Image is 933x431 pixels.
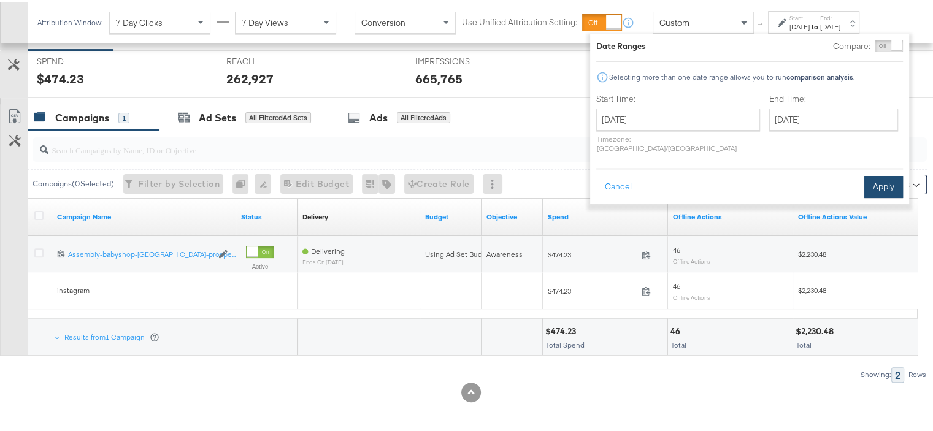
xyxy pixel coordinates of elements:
button: Cancel [596,174,640,196]
div: Ad Sets [199,109,236,123]
span: Awareness [486,248,523,257]
div: Delivery [302,210,328,220]
a: Your campaign name. [57,210,231,220]
label: Use Unified Attribution Setting: [462,15,577,26]
a: Reflects the ability of your Ad Campaign to achieve delivery based on ad states, schedule and bud... [302,210,328,220]
a: Shows the current state of your Ad Campaign. [241,210,293,220]
div: Using Ad Set Budget [425,248,493,257]
label: End Time: [769,91,903,103]
span: ↑ [755,21,767,25]
div: Attribution Window: [37,17,103,25]
span: Delivering [311,245,345,254]
a: The total amount spent to date. [548,210,663,220]
label: Active [246,261,274,269]
div: All Filtered Ads [397,110,450,121]
div: Ads [369,109,388,123]
div: [DATE] [789,20,810,30]
label: Compare: [833,39,870,50]
span: Total [796,338,812,348]
div: Campaigns [55,109,109,123]
span: 46 [673,243,680,253]
label: Start Time: [596,91,760,103]
span: instagram [57,284,90,293]
span: 7 Day Clicks [116,15,163,26]
span: 7 Day Views [242,15,288,26]
span: REACH [226,54,318,66]
div: Rows [908,368,927,377]
div: $2,230.48 [796,324,837,335]
button: Apply [864,174,903,196]
a: The maximum amount you're willing to spend on your ads, on average each day or over the lifetime ... [425,210,477,220]
sub: ends on [DATE] [302,257,345,264]
label: End: [820,12,840,20]
a: Assembly-babyshop-[GEOGRAPHIC_DATA]-prospe...collection [68,248,212,258]
span: Custom [659,15,689,26]
span: Conversion [361,15,405,26]
div: Showing: [860,368,891,377]
sub: Offline Actions [673,256,710,263]
span: $474.23 [548,248,637,257]
div: All Filtered Ad Sets [245,110,311,121]
span: IMPRESSIONS [415,54,507,66]
strong: to [810,20,820,29]
div: Date Ranges [596,39,646,50]
sub: Offline Actions [673,292,710,299]
span: $2,230.48 [798,284,826,293]
div: Campaigns ( 0 Selected) [33,177,114,188]
span: 46 [673,280,680,289]
div: Results from 1 Campaign [64,330,159,340]
div: Results from1 Campaign [55,317,162,354]
strong: comparison analysis [786,71,853,80]
div: 262,927 [226,68,274,86]
div: 46 [670,324,684,335]
input: Search Campaigns by Name, ID or Objective [48,131,847,155]
span: $474.23 [548,284,637,294]
a: Offline Actions. [673,210,788,220]
p: Timezone: [GEOGRAPHIC_DATA]/[GEOGRAPHIC_DATA] [596,132,760,151]
a: Offline Actions. [798,210,913,220]
div: Selecting more than one date range allows you to run . [609,71,855,80]
div: 0 [232,172,255,192]
div: 2 [891,365,904,381]
span: $2,230.48 [798,248,826,257]
div: 1 [118,111,129,122]
span: Total Spend [546,338,585,348]
div: $474.23 [545,324,580,335]
label: Start: [789,12,810,20]
a: Your campaign's objective. [486,210,538,220]
div: $474.23 [37,68,84,86]
span: Total [671,338,686,348]
div: 665,765 [415,68,463,86]
div: [DATE] [820,20,840,30]
span: SPEND [37,54,129,66]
